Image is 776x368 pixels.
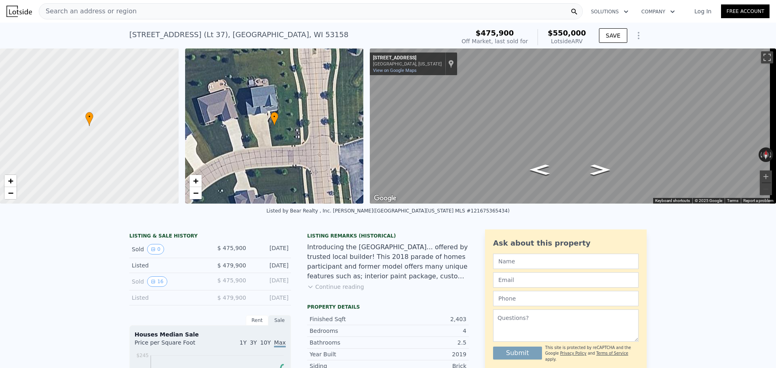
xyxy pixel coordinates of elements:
span: Max [274,339,286,347]
a: Show location on map [448,59,454,68]
div: Listing Remarks (Historical) [307,233,469,239]
span: + [8,176,13,186]
div: Price per Square Foot [135,339,210,351]
span: $475,900 [476,29,514,37]
a: Privacy Policy [560,351,586,355]
a: Report a problem [743,198,774,203]
div: Listed by Bear Realty , Inc. [PERSON_NAME] ([GEOGRAPHIC_DATA][US_STATE] MLS #121675365434) [266,208,510,214]
button: Submit [493,347,542,360]
img: Lotside [6,6,32,17]
span: $ 479,900 [217,294,246,301]
div: Sale [268,315,291,326]
a: Log In [685,7,721,15]
span: Search an address or region [39,6,137,16]
div: [DATE] [253,276,289,287]
div: Bedrooms [310,327,388,335]
div: Sold [132,276,204,287]
div: Listed [132,261,204,269]
a: Terms (opens in new tab) [727,198,738,203]
tspan: $245 [136,353,149,358]
span: © 2025 Google [695,198,722,203]
a: Zoom in [4,175,17,187]
div: Bathrooms [310,339,388,347]
div: [DATE] [253,294,289,302]
div: • [270,112,278,126]
button: Keyboard shortcuts [655,198,690,204]
button: Rotate clockwise [769,147,774,162]
a: Free Account [721,4,770,18]
button: Show Options [630,27,647,44]
button: View historical data [147,244,164,254]
span: − [193,188,198,198]
div: Houses Median Sale [135,330,286,339]
div: Rent [246,315,268,326]
button: Zoom out [760,183,772,195]
div: Map [370,48,776,204]
span: • [270,113,278,120]
div: Street View [370,48,776,204]
button: SAVE [599,28,627,43]
div: Ask about this property [493,238,639,249]
div: Sold [132,244,204,254]
span: $ 479,900 [217,262,246,269]
button: Zoom in [760,170,772,183]
button: Solutions [584,4,635,19]
div: LISTING & SALE HISTORY [129,233,291,241]
a: Terms of Service [596,351,628,355]
div: 2.5 [388,339,466,347]
span: 3Y [250,339,257,346]
button: Reset the view [763,147,770,162]
div: Listed [132,294,204,302]
div: 4 [388,327,466,335]
div: This site is protected by reCAPTCHA and the Google and apply. [545,345,639,362]
div: [DATE] [253,244,289,254]
div: Introducing the [GEOGRAPHIC_DATA]... offered by trusted local builder! This 2018 parade of homes ... [307,242,469,281]
span: $ 475,900 [217,245,246,251]
div: [STREET_ADDRESS] [373,55,442,61]
div: Finished Sqft [310,315,388,323]
span: $550,000 [548,29,586,37]
div: Off Market, last sold for [462,37,528,45]
path: Go West, 98th Cir [521,162,558,177]
div: Year Built [310,350,388,358]
span: 1Y [240,339,247,346]
a: Open this area in Google Maps (opens a new window) [372,193,399,204]
a: Zoom out [4,187,17,199]
button: Company [635,4,681,19]
div: • [85,112,93,126]
div: [DATE] [253,261,289,269]
path: Go East, 98th Cir [582,162,619,178]
a: View on Google Maps [373,68,417,73]
button: Continue reading [307,283,364,291]
span: + [193,176,198,186]
div: Property details [307,304,469,310]
a: Zoom out [190,187,202,199]
button: Rotate counterclockwise [759,147,763,162]
span: $ 475,900 [217,277,246,284]
div: 2,403 [388,315,466,323]
div: 2019 [388,350,466,358]
button: View historical data [147,276,167,287]
button: Toggle fullscreen view [761,51,773,63]
a: Zoom in [190,175,202,187]
div: [STREET_ADDRESS] (Lt 37) , [GEOGRAPHIC_DATA] , WI 53158 [129,29,348,40]
div: Lotside ARV [548,37,586,45]
span: − [8,188,13,198]
input: Name [493,254,639,269]
input: Email [493,272,639,288]
span: • [85,113,93,120]
input: Phone [493,291,639,306]
div: [GEOGRAPHIC_DATA], [US_STATE] [373,61,442,67]
span: 10Y [260,339,271,346]
img: Google [372,193,399,204]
